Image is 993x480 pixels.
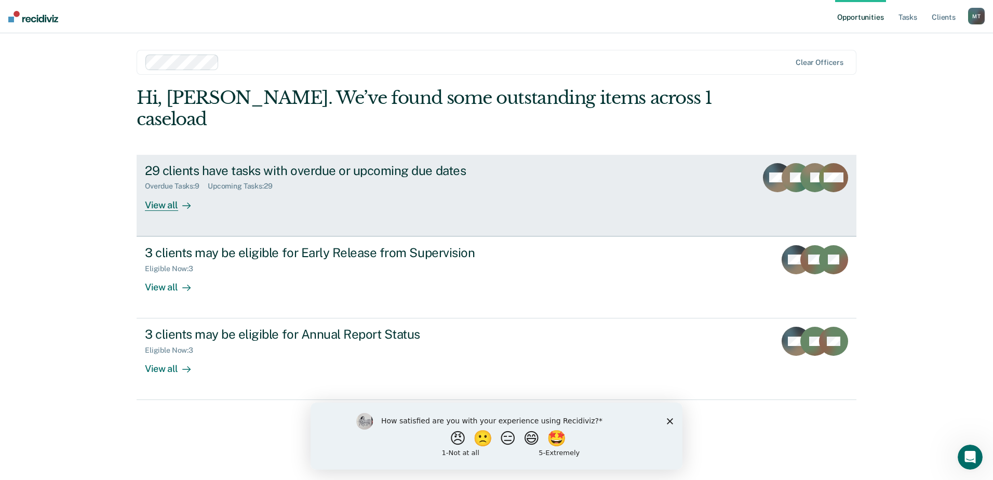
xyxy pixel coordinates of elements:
[137,87,713,130] div: Hi, [PERSON_NAME]. We’ve found some outstanding items across 1 caseload
[137,236,856,318] a: 3 clients may be eligible for Early Release from SupervisionEligible Now:3View all
[968,8,985,24] div: M T
[137,155,856,236] a: 29 clients have tasks with overdue or upcoming due datesOverdue Tasks:9Upcoming Tasks:29View all
[208,182,281,191] div: Upcoming Tasks : 29
[145,327,509,342] div: 3 clients may be eligible for Annual Report Status
[145,191,203,211] div: View all
[145,182,208,191] div: Overdue Tasks : 9
[968,8,985,24] button: MT
[145,355,203,375] div: View all
[796,58,843,67] div: Clear officers
[137,318,856,400] a: 3 clients may be eligible for Annual Report StatusEligible Now:3View all
[145,273,203,293] div: View all
[145,245,509,260] div: 3 clients may be eligible for Early Release from Supervision
[145,346,202,355] div: Eligible Now : 3
[145,163,509,178] div: 29 clients have tasks with overdue or upcoming due dates
[145,264,202,273] div: Eligible Now : 3
[8,11,58,22] img: Recidiviz
[311,403,682,470] iframe: Survey by Kim from Recidiviz
[958,445,983,470] iframe: Intercom live chat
